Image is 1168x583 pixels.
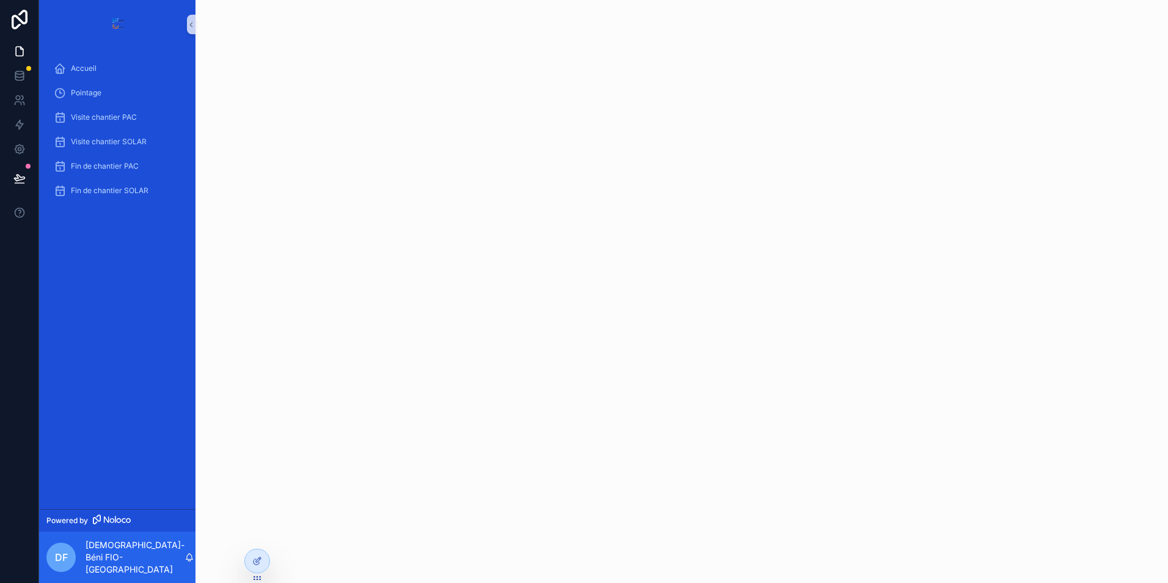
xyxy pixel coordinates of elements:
[46,155,188,177] a: Fin de chantier PAC
[71,64,97,73] span: Accueil
[39,509,195,532] a: Powered by
[71,112,137,122] span: Visite chantier PAC
[46,82,188,104] a: Pointage
[46,131,188,153] a: Visite chantier SOLAR
[108,15,127,34] img: App logo
[46,57,188,79] a: Accueil
[55,550,68,565] span: DF
[86,539,184,576] p: [DEMOGRAPHIC_DATA]-Béni FIO-[GEOGRAPHIC_DATA]
[71,88,101,98] span: Pointage
[71,186,148,196] span: Fin de chantier SOLAR
[46,516,88,526] span: Powered by
[71,137,147,147] span: Visite chantier SOLAR
[71,161,139,171] span: Fin de chantier PAC
[46,106,188,128] a: Visite chantier PAC
[46,180,188,202] a: Fin de chantier SOLAR
[39,49,195,218] div: scrollable content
